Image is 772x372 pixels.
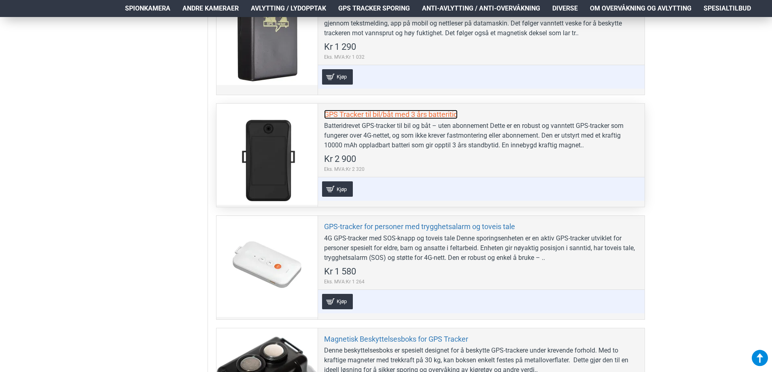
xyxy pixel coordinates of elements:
span: Kr 1 290 [324,43,356,51]
div: Keywords by Traffic [89,52,136,57]
a: GPS-tracker for personer med trygghetsalarm og toveis tale [216,216,318,317]
img: tab_domain_overview_orange.svg [22,51,28,57]
span: Anti-avlytting / Anti-overvåkning [422,4,540,13]
img: logo_orange.svg [13,13,19,19]
span: Kjøp [335,187,349,192]
div: v 4.0.25 [23,13,40,19]
span: Andre kameraer [182,4,239,13]
span: Kr 1 580 [324,267,356,276]
span: Kjøp [335,299,349,304]
div: Dette er en presis og enkel GPS tracker som kan brukes til sporing av kjøretøy og person. Du kan ... [324,9,638,38]
div: 4G GPS-tracker med SOS-knapp og toveis tale Denne sporingsenheten er en aktiv GPS-tracker utvikle... [324,234,638,263]
img: tab_keywords_by_traffic_grey.svg [81,51,87,57]
span: Eks. MVA:Kr 1 032 [324,53,365,61]
a: Magnetisk Beskyttelsesboks for GPS Tracker [324,334,468,344]
div: Batteridrevet GPS-tracker til bil og båt – uten abonnement Dette er en robust og vanntett GPS-tra... [324,121,638,150]
span: Kjøp [335,74,349,79]
span: Spesialtilbud [704,4,751,13]
a: GPS-tracker for personer med trygghetsalarm og toveis tale [324,222,515,231]
img: website_grey.svg [13,21,19,28]
span: Eks. MVA:Kr 1 264 [324,278,365,285]
span: Avlytting / Lydopptak [251,4,326,13]
span: Spionkamera [125,4,170,13]
a: GPS Tracker til bil/båt med 3 års batteritid [324,110,458,119]
div: Domain Overview [31,52,72,57]
span: Diverse [552,4,578,13]
span: GPS Tracker Sporing [338,4,410,13]
span: Eks. MVA:Kr 2 320 [324,166,365,173]
div: Domain: [DOMAIN_NAME] [21,21,89,28]
span: Kr 2 900 [324,155,356,164]
a: GPS Tracker til bil/båt med 3 års batteritid GPS Tracker til bil/båt med 3 års batteritid [216,104,318,205]
span: Om overvåkning og avlytting [590,4,691,13]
